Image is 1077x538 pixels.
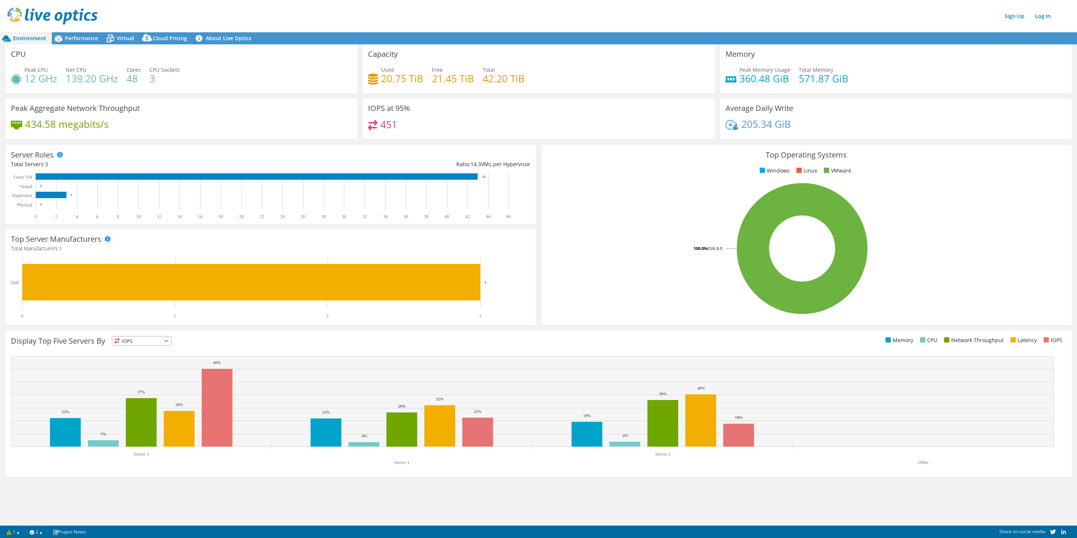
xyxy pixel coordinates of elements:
h3: CPU [11,50,26,58]
a: 1 [2,527,25,536]
li: Memory [884,336,913,344]
h3: Server Roles [11,151,54,159]
a: About Live Optics [193,32,257,44]
span: Share on social media [999,528,1045,535]
a: Log In [1031,11,1054,21]
text: 36 [404,214,408,219]
span: Virtual [117,35,134,42]
h3: IOPS at 95% [368,104,410,112]
img: live_optics_svg.svg [8,8,98,24]
text: Server 1 [394,460,409,465]
text: 3 [479,313,481,318]
text: 2 [55,214,57,219]
span: 14.3 [471,161,481,168]
span: Peak Memory Usage [739,66,790,73]
tspan: 100.0% [694,246,707,251]
text: 8 [117,214,119,219]
h4: 360.48 GiB [739,74,790,83]
text: Virtual [20,184,33,189]
text: 6 [96,214,98,219]
text: 12 [157,214,161,219]
h4: 139.20 GHz [66,74,118,83]
text: 20 [239,214,244,219]
text: 18 [219,214,223,219]
text: 22% [322,410,330,414]
text: Physical [17,202,32,208]
li: CPU [918,336,937,344]
h4: 3 [149,74,180,83]
h4: 42.20 TiB [483,74,525,83]
text: 26 [301,214,305,219]
li: Linux [795,167,817,175]
span: Performance [65,35,98,42]
text: 40 [445,214,449,219]
text: 30 [342,214,346,219]
text: 4% [362,433,367,438]
text: 46 [506,214,511,219]
a: Project Notes [47,527,91,536]
li: Windows [758,167,790,175]
text: 14 [177,214,182,219]
span: 3 [45,161,48,168]
text: 22 [259,214,264,219]
div: Ratio: VMs per Hypervisor [270,160,530,168]
li: IOPS [1042,336,1062,344]
text: Other [918,460,928,465]
h3: Top Operating Systems [547,151,1066,159]
text: 0 [40,203,42,206]
h4: 48 [127,74,141,83]
text: 0 [40,184,42,188]
text: 3 [484,280,486,285]
text: 24 [280,214,285,219]
h3: Average Daily Write [726,104,793,112]
h3: Peak Aggregate Network Throughput [11,104,140,112]
text: 44 [486,214,490,219]
h4: 12 GHz [24,74,57,83]
a: Sign Up [1001,11,1028,21]
h4: 571.87 GiB [799,74,848,83]
text: Hypervisor [12,193,32,198]
h4: 205.34 GiB [741,120,791,128]
text: 42 [465,214,470,219]
text: 26% [398,404,406,408]
span: CPU Sockets [149,66,180,73]
li: Latency [1009,336,1037,344]
span: Cloud Pricing [153,35,187,42]
h3: Capacity [368,50,398,58]
span: Environment [13,35,46,42]
h4: Total Manufacturers: [11,244,530,253]
div: Total Servers: [11,160,270,168]
span: Total [483,66,495,73]
text: Server 2 [655,452,670,457]
text: 38 [424,214,428,219]
span: Free [432,66,443,73]
text: 40% [697,386,705,390]
h3: Memory [726,50,755,58]
text: 2 [326,313,329,318]
text: 28 [321,214,326,219]
text: 5% [101,432,106,436]
text: 22% [62,409,69,414]
text: 19% [583,413,591,418]
text: 4 [76,214,78,219]
text: 28% [175,402,183,407]
text: 10 [136,214,141,219]
h4: 451 [380,120,397,129]
span: Net CPU [66,66,86,73]
span: Peak CPU [24,66,48,73]
text: 36% [659,391,667,396]
text: 3 [70,193,72,197]
text: 1 [174,313,176,318]
text: 0 [35,214,37,219]
text: 18% [735,415,742,420]
text: Dell [11,280,19,285]
text: 4% [623,433,628,438]
text: 22% [474,409,481,414]
text: 0 [21,313,23,318]
text: Server 3 [134,452,149,457]
text: 32 [362,214,367,219]
text: 60% [213,360,221,365]
text: 43 [482,175,486,179]
span: IOPS [112,336,171,346]
text: 37% [137,389,145,394]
